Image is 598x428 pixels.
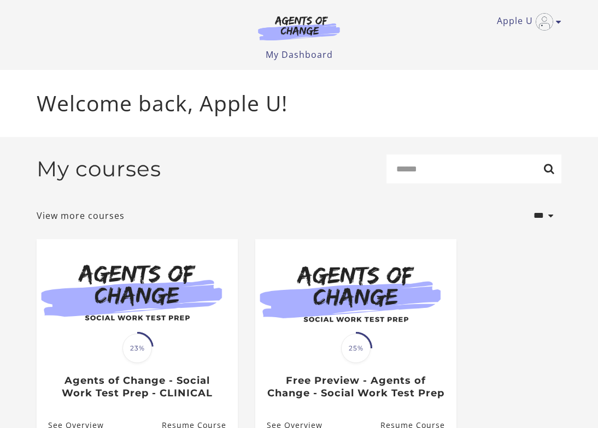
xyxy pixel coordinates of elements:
[122,334,152,363] span: 23%
[37,209,125,222] a: View more courses
[267,374,444,399] h3: Free Preview - Agents of Change - Social Work Test Prep
[37,87,561,120] p: Welcome back, Apple U!
[266,49,333,61] a: My Dashboard
[48,374,226,399] h3: Agents of Change - Social Work Test Prep - CLINICAL
[497,13,556,31] a: Toggle menu
[341,334,371,363] span: 25%
[247,15,351,40] img: Agents of Change Logo
[37,156,161,182] h2: My courses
